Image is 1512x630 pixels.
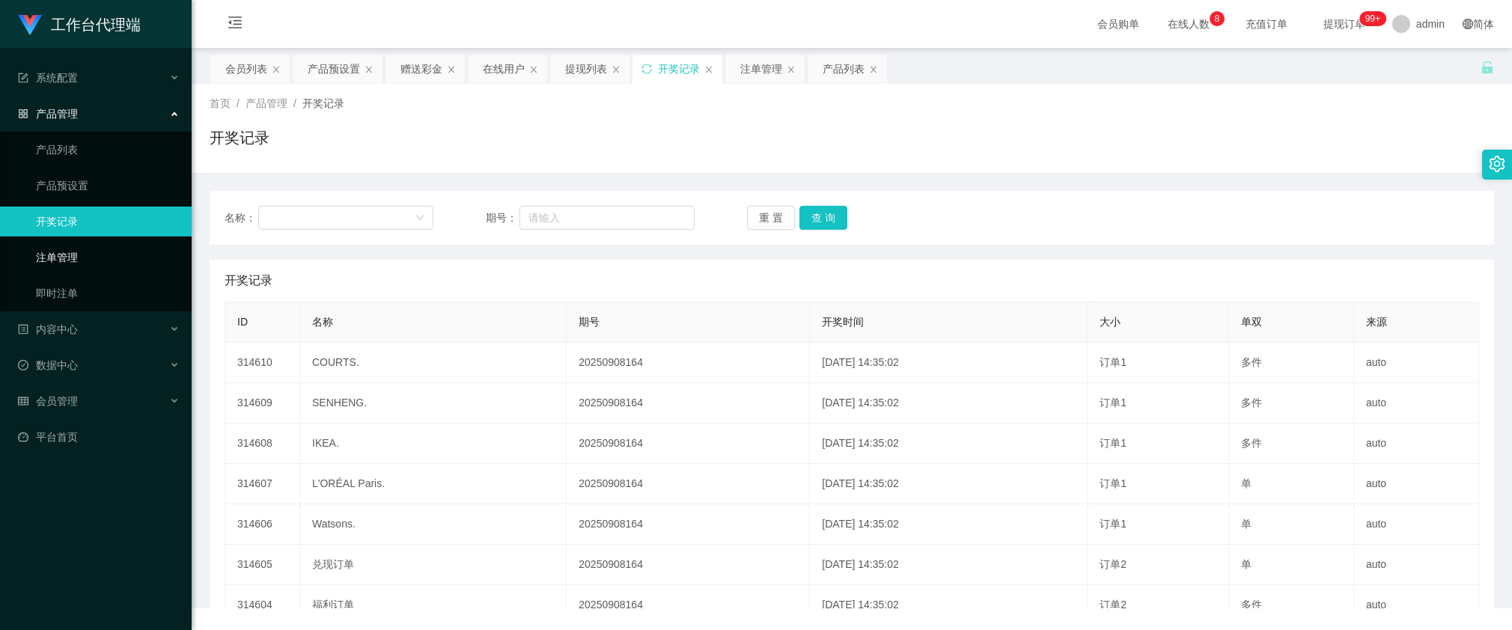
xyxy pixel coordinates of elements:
[1241,316,1262,328] span: 单双
[18,73,28,83] i: 图标: form
[225,504,300,545] td: 314606
[300,585,567,626] td: 福利订单
[579,316,600,328] span: 期号
[1100,558,1127,570] span: 订单2
[799,206,847,230] button: 查 询
[1241,356,1262,368] span: 多件
[365,65,374,74] i: 图标: close
[447,65,456,74] i: 图标: close
[225,545,300,585] td: 314605
[810,504,1088,545] td: [DATE] 14:35:02
[1241,558,1252,570] span: 单
[787,65,796,74] i: 图标: close
[225,464,300,504] td: 314607
[658,55,700,83] div: 开奖记录
[1100,437,1127,449] span: 订单1
[486,210,519,226] span: 期号：
[1100,477,1127,489] span: 订单1
[1354,383,1479,423] td: auto
[272,65,281,74] i: 图标: close
[18,15,42,36] img: logo.9652507e.png
[740,55,782,83] div: 注单管理
[1100,518,1127,530] span: 订单1
[18,324,28,334] i: 图标: profile
[565,55,607,83] div: 提现列表
[567,343,810,383] td: 20250908164
[1160,19,1217,29] span: 在线人数
[36,278,180,308] a: 即时注单
[810,343,1088,383] td: [DATE] 14:35:02
[1366,316,1387,328] span: 来源
[18,323,78,335] span: 内容中心
[300,504,567,545] td: Watsons.
[300,545,567,585] td: 兑现订单
[1241,599,1262,611] span: 多件
[225,343,300,383] td: 314610
[300,343,567,383] td: COURTS.
[810,585,1088,626] td: [DATE] 14:35:02
[612,65,621,74] i: 图标: close
[18,108,78,120] span: 产品管理
[225,272,272,290] span: 开奖记录
[567,383,810,423] td: 20250908164
[1100,316,1121,328] span: 大小
[312,316,333,328] span: 名称
[519,206,695,230] input: 请输入
[747,206,795,230] button: 重 置
[225,55,267,83] div: 会员列表
[204,575,1500,590] div: 2021
[1359,11,1386,26] sup: 1138
[641,64,652,74] i: 图标: sync
[1489,156,1505,172] i: 图标: setting
[18,395,78,407] span: 会员管理
[237,97,240,109] span: /
[225,585,300,626] td: 314604
[567,423,810,464] td: 20250908164
[210,1,260,49] i: 图标: menu-fold
[18,108,28,119] i: 图标: appstore-o
[210,97,231,109] span: 首页
[1354,464,1479,504] td: auto
[1354,585,1479,626] td: auto
[1463,19,1473,29] i: 图标: global
[300,464,567,504] td: L'ORÉAL Paris.
[823,55,865,83] div: 产品列表
[246,97,287,109] span: 产品管理
[18,360,28,370] i: 图标: check-circle-o
[415,213,424,224] i: 图标: down
[210,126,269,149] h1: 开奖记录
[567,464,810,504] td: 20250908164
[400,55,442,83] div: 赠送彩金
[225,210,258,226] span: 名称：
[1316,19,1373,29] span: 提现订单
[483,55,525,83] div: 在线用户
[567,585,810,626] td: 20250908164
[822,316,864,328] span: 开奖时间
[300,383,567,423] td: SENHENG.
[1241,518,1252,530] span: 单
[308,55,360,83] div: 产品预设置
[300,423,567,464] td: IKEA.
[704,65,713,74] i: 图标: close
[1100,356,1127,368] span: 订单1
[36,171,180,201] a: 产品预设置
[237,316,248,328] span: ID
[18,396,28,406] i: 图标: table
[1241,477,1252,489] span: 单
[810,383,1088,423] td: [DATE] 14:35:02
[810,423,1088,464] td: [DATE] 14:35:02
[18,422,180,452] a: 图标: dashboard平台首页
[18,18,141,30] a: 工作台代理端
[225,423,300,464] td: 314608
[225,383,300,423] td: 314609
[1241,397,1262,409] span: 多件
[1100,397,1127,409] span: 订单1
[36,242,180,272] a: 注单管理
[1238,19,1295,29] span: 充值订单
[1210,11,1225,26] sup: 8
[36,135,180,165] a: 产品列表
[302,97,344,109] span: 开奖记录
[1241,437,1262,449] span: 多件
[567,545,810,585] td: 20250908164
[293,97,296,109] span: /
